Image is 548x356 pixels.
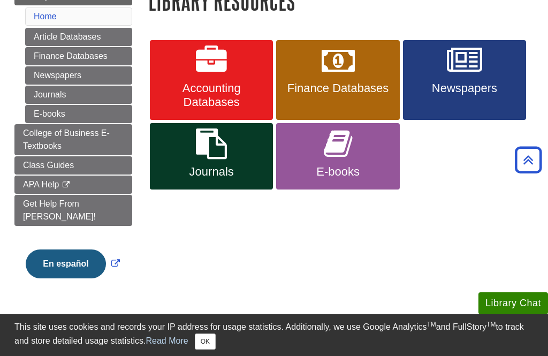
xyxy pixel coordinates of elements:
[23,128,110,150] span: College of Business E-Textbooks
[276,40,399,120] a: Finance Databases
[25,86,132,104] a: Journals
[427,321,436,328] sup: TM
[14,124,132,155] a: College of Business E-Textbooks
[284,165,391,179] span: E-books
[14,195,132,226] a: Get Help From [PERSON_NAME]!
[14,321,534,350] div: This site uses cookies and records your IP address for usage statistics. Additionally, we use Goo...
[26,249,105,278] button: En español
[158,165,265,179] span: Journals
[150,40,273,120] a: Accounting Databases
[23,180,59,189] span: APA Help
[284,81,391,95] span: Finance Databases
[25,66,132,85] a: Newspapers
[511,153,545,167] a: Back to Top
[478,292,548,314] button: Library Chat
[34,12,57,21] a: Home
[23,259,122,268] a: Link opens in new window
[276,123,399,190] a: E-books
[158,81,265,109] span: Accounting Databases
[23,199,96,221] span: Get Help From [PERSON_NAME]!
[195,334,216,350] button: Close
[146,336,188,345] a: Read More
[14,176,132,194] a: APA Help
[25,47,132,65] a: Finance Databases
[23,161,74,170] span: Class Guides
[25,28,132,46] a: Article Databases
[486,321,496,328] sup: TM
[62,181,71,188] i: This link opens in a new window
[411,81,518,95] span: Newspapers
[150,123,273,190] a: Journals
[403,40,526,120] a: Newspapers
[25,105,132,123] a: E-books
[14,156,132,175] a: Class Guides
